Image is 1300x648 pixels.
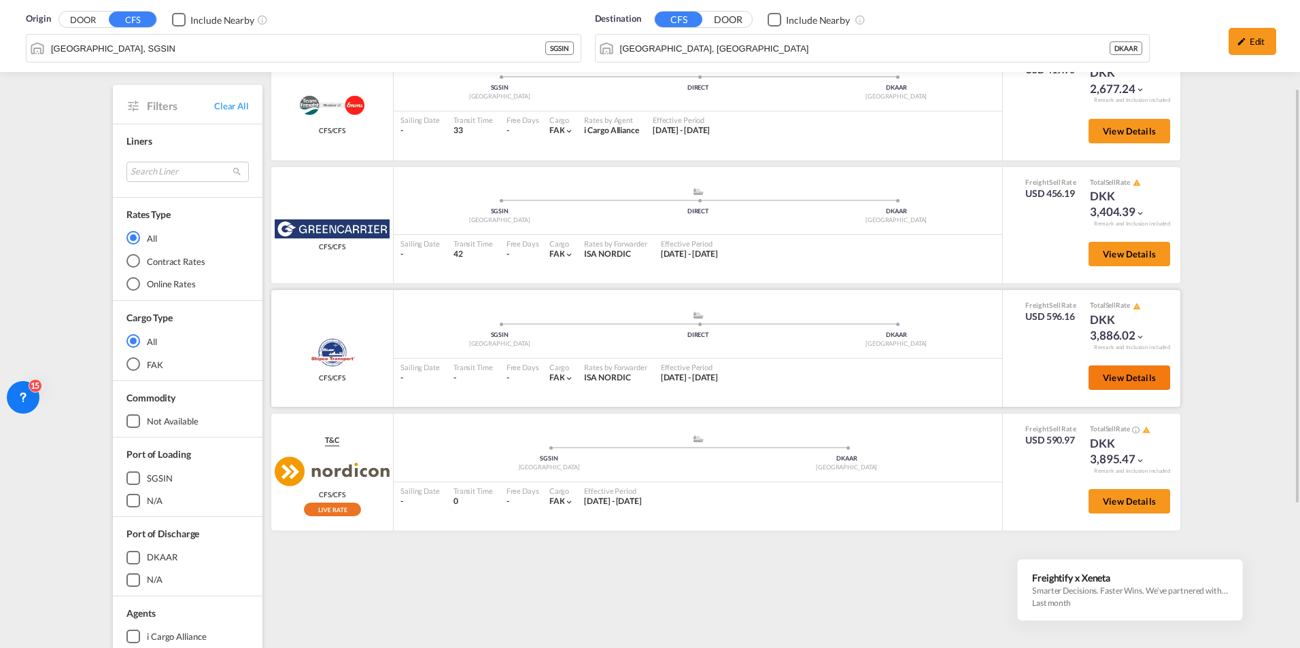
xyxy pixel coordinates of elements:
div: SGSIN [400,454,698,463]
md-icon: assets/icons/custom/ship-fill.svg [690,312,706,319]
div: [GEOGRAPHIC_DATA] [400,463,698,472]
div: Remark and Inclusion included [1084,344,1180,351]
span: Sell [1106,425,1116,433]
div: i Cargo Alliance [584,125,638,137]
button: View Details [1089,242,1170,266]
span: FAK [549,125,565,135]
md-icon: icon-chevron-down [564,374,574,383]
md-checkbox: DKAAR [126,550,249,564]
div: Transit Time [454,362,493,372]
img: TEAM FREIGHT [294,88,370,122]
div: [GEOGRAPHIC_DATA] [797,216,995,225]
md-radio-button: Online Rates [126,276,249,290]
div: Cargo [549,486,575,496]
md-icon: assets/icons/custom/ship-fill.svg [690,188,706,195]
div: Sailing Date [400,115,440,125]
span: FAK [549,249,565,259]
span: Sell [1106,301,1116,309]
span: CFS/CFS [319,242,345,251]
div: DKAAR [1110,41,1143,55]
span: Filters [147,98,214,113]
div: Freight Rate [1025,300,1076,310]
div: Rates by Forwarder [584,362,647,372]
div: 15 Aug 2025 - 31 Aug 2025 [661,249,719,260]
md-radio-button: All [126,231,249,245]
div: Cargo [549,238,575,249]
div: - [400,496,440,507]
div: SGSIN [400,331,599,340]
div: Cargo Type [126,310,173,324]
button: DOOR [59,12,107,28]
div: Cargo [549,362,575,372]
md-icon: icon-chevron-down [564,497,574,507]
div: DKK 3,895.47 [1090,435,1158,468]
div: Freight Rate [1025,177,1076,187]
img: Nordicon [275,456,390,487]
div: SGSIN [147,471,173,484]
md-checkbox: Checkbox No Ink [172,12,254,26]
md-icon: icon-alert [1133,179,1141,187]
div: Rollable available [304,503,361,516]
div: Sailing Date [400,362,440,372]
md-icon: assets/icons/custom/ship-fill.svg [690,435,706,442]
div: 08 Aug 2025 - 31 Aug 2025 [661,372,719,384]
div: Transit Time [454,115,493,125]
div: Include Nearby [786,14,850,27]
div: - [400,125,440,137]
div: 0 [454,496,493,507]
div: Free Days [507,362,539,372]
button: icon-alert [1131,301,1141,311]
button: View Details [1089,365,1170,390]
span: i Cargo Alliance [584,125,638,135]
md-checkbox: SGSIN [126,471,249,485]
button: Spot Rates are dynamic & can fluctuate with time [1130,425,1140,435]
div: - [400,249,440,260]
span: CFS/CFS [319,373,345,382]
div: Transit Time [454,238,493,249]
md-checkbox: i Cargo Alliance [126,630,249,643]
md-checkbox: Checkbox No Ink [768,12,850,26]
md-icon: icon-chevron-down [564,250,574,259]
div: Rates by Agent [584,115,638,125]
span: ISA NORDIC [584,249,630,259]
div: - [400,372,440,384]
div: DKAAR [698,454,996,463]
span: [DATE] - [DATE] [661,372,719,382]
div: SGSIN [545,41,574,55]
span: CFS/CFS [319,126,345,135]
md-icon: icon-pencil [1237,37,1246,46]
input: Search by Port [51,38,545,58]
div: Free Days [507,115,539,125]
div: USD 590.97 [1025,433,1076,447]
span: Sell [1049,301,1061,309]
md-checkbox: N/A [126,494,249,507]
md-icon: icon-chevron-down [1135,85,1145,94]
div: [GEOGRAPHIC_DATA] [400,92,599,101]
span: Origin [26,12,50,26]
div: DKAAR [797,84,995,92]
span: Clear All [214,99,249,111]
button: DOOR [704,12,752,28]
div: SGSIN [400,207,599,216]
div: Remark and Inclusion included [1084,220,1180,228]
md-icon: icon-chevron-down [564,126,574,136]
div: Cargo [549,115,575,125]
div: USD 456.19 [1025,187,1076,200]
div: ISA NORDIC [584,249,647,260]
span: Destination [595,12,641,26]
div: - [507,496,509,507]
div: DKAAR [797,331,995,340]
div: - [507,372,509,384]
div: - [507,249,509,260]
div: Include Nearby [190,14,254,27]
button: icon-alert [1141,425,1150,435]
div: Effective Period [653,115,711,125]
div: DIRECT [599,207,798,216]
span: View Details [1103,496,1156,507]
span: [DATE] - [DATE] [653,125,711,135]
img: Shipco Transport [309,336,355,370]
div: DIRECT [599,331,798,340]
span: ISA NORDIC [584,372,630,382]
img: Greencarrier [275,219,390,239]
div: DKAAR [797,207,995,216]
